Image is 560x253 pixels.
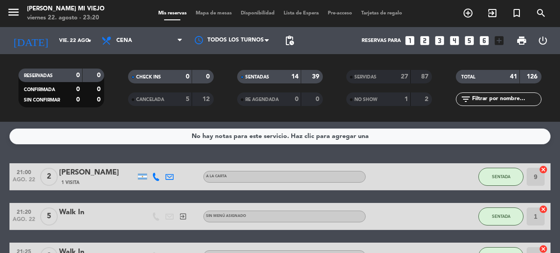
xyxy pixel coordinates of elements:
i: looks_one [404,35,416,46]
strong: 0 [97,72,102,78]
span: 5 [40,207,58,225]
i: looks_two [419,35,431,46]
button: SENTADA [478,168,523,186]
strong: 0 [97,86,102,92]
i: looks_4 [449,35,460,46]
i: looks_6 [478,35,490,46]
span: SENTADA [492,214,510,219]
button: menu [7,5,20,22]
button: SENTADA [478,207,523,225]
span: Tarjetas de regalo [357,11,407,16]
span: 1 Visita [61,179,79,186]
span: NO SHOW [354,97,377,102]
strong: 0 [76,72,80,78]
span: print [516,35,527,46]
span: Lista de Espera [279,11,323,16]
span: SENTADAS [245,75,269,79]
strong: 0 [316,96,321,102]
strong: 0 [76,86,80,92]
i: exit_to_app [487,8,498,18]
span: SERVIDAS [354,75,376,79]
span: SIN CONFIRMAR [24,98,60,102]
strong: 0 [295,96,298,102]
i: looks_3 [434,35,445,46]
i: cancel [539,165,548,174]
div: [PERSON_NAME] Mi Viejo [27,5,105,14]
span: Cena [116,37,132,44]
strong: 2 [425,96,430,102]
i: [DATE] [7,31,55,51]
strong: 0 [206,74,211,80]
span: SENTADA [492,174,510,179]
span: Reservas para [362,38,401,44]
i: filter_list [460,94,471,105]
i: power_settings_new [537,35,548,46]
strong: 0 [186,74,189,80]
i: add_box [493,35,505,46]
span: pending_actions [284,35,295,46]
span: CHECK INS [136,75,161,79]
span: 21:00 [13,166,35,177]
i: cancel [539,205,548,214]
div: No hay notas para este servicio. Haz clic para agregar una [192,131,369,142]
span: Sin menú asignado [206,214,246,218]
strong: 0 [76,97,80,103]
div: viernes 22. agosto - 23:20 [27,14,105,23]
span: A LA CARTA [206,175,227,178]
strong: 5 [186,96,189,102]
strong: 126 [527,74,539,80]
strong: 27 [401,74,408,80]
div: [PERSON_NAME] [59,167,136,179]
input: Filtrar por nombre... [471,94,541,104]
span: Disponibilidad [236,11,279,16]
span: ago. 22 [13,177,35,187]
i: search [536,8,546,18]
strong: 41 [510,74,517,80]
span: ago. 22 [13,216,35,227]
strong: 12 [202,96,211,102]
i: add_circle_outline [463,8,473,18]
span: Mis reservas [154,11,191,16]
span: Pre-acceso [323,11,357,16]
span: CANCELADA [136,97,164,102]
strong: 14 [291,74,298,80]
span: TOTAL [461,75,475,79]
span: CONFIRMADA [24,87,55,92]
span: Mapa de mesas [191,11,236,16]
i: turned_in_not [511,8,522,18]
i: exit_to_app [179,212,187,221]
i: menu [7,5,20,19]
div: Walk In [59,207,136,218]
span: RE AGENDADA [245,97,279,102]
strong: 1 [404,96,408,102]
i: looks_5 [464,35,475,46]
span: RESERVADAS [24,74,53,78]
strong: 87 [421,74,430,80]
i: arrow_drop_down [84,35,95,46]
strong: 0 [97,97,102,103]
div: LOG OUT [532,27,554,54]
strong: 39 [312,74,321,80]
span: 2 [40,168,58,186]
span: 21:20 [13,206,35,216]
